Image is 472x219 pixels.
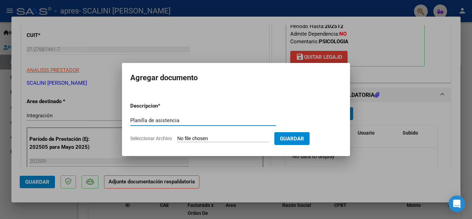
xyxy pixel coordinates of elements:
h2: Agregar documento [130,71,342,84]
button: Guardar [274,132,310,145]
div: Open Intercom Messenger [449,195,465,212]
p: Descripcion [130,102,194,110]
span: Seleccionar Archivo [130,136,172,141]
span: Guardar [280,136,304,142]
